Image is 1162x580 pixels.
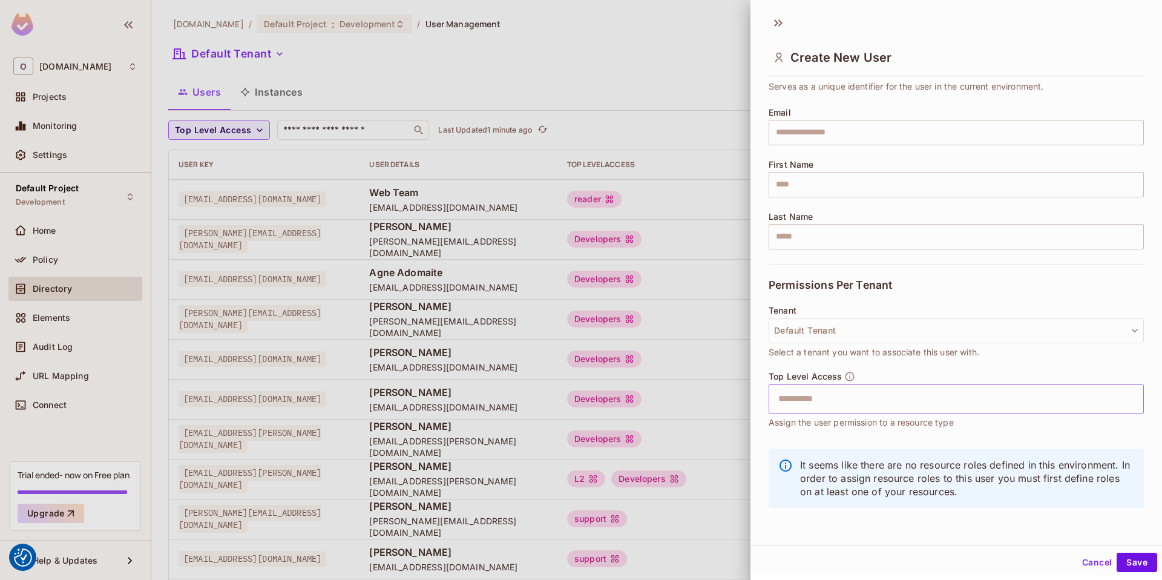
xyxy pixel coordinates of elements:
span: Permissions Per Tenant [769,279,892,291]
span: Select a tenant you want to associate this user with. [769,346,979,359]
button: Cancel [1077,553,1117,572]
p: It seems like there are no resource roles defined in this environment. In order to assign resourc... [800,458,1134,498]
button: Open [1137,397,1140,400]
img: Revisit consent button [14,549,32,567]
span: First Name [769,160,814,170]
span: Email [769,108,791,117]
span: Assign the user permission to a resource type [769,416,954,429]
span: Serves as a unique identifier for the user in the current environment. [769,80,1044,93]
button: Save [1117,553,1157,572]
span: Tenant [769,306,796,315]
span: Top Level Access [769,372,842,381]
span: Last Name [769,212,813,222]
span: Create New User [790,50,891,65]
button: Default Tenant [769,318,1144,343]
button: Consent Preferences [14,549,32,567]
